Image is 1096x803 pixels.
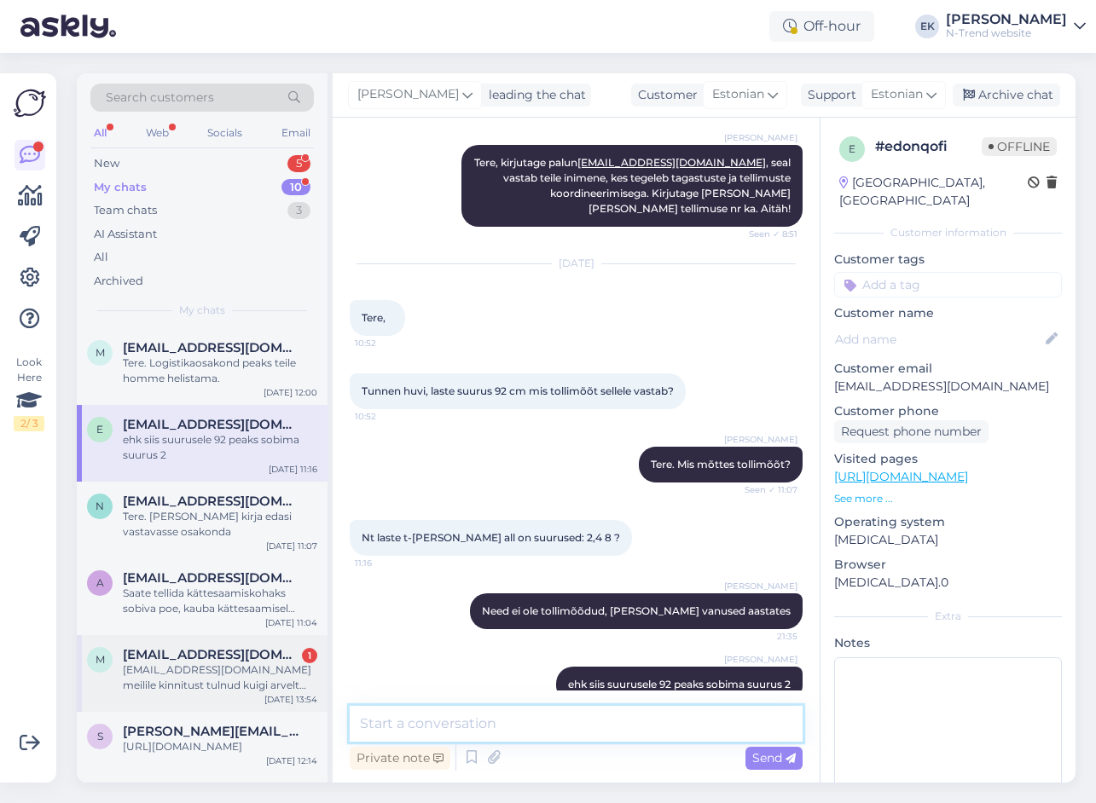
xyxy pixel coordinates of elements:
div: [DATE] 11:04 [265,616,317,629]
a: [PERSON_NAME]N-Trend website [946,13,1086,40]
span: 10:52 [355,410,419,423]
span: Offline [982,137,1057,156]
div: Saate tellida kättesaamiskohaks sobiva poe, kauba kättesaamisel proovida ja mittesobivusel tagast... [123,586,317,616]
div: EK [915,14,939,38]
span: e [849,142,855,155]
p: See more ... [834,491,1062,506]
div: 10 [281,179,310,196]
img: Askly Logo [14,87,46,119]
span: Search customers [106,89,214,107]
span: 21:35 [734,630,797,643]
span: [PERSON_NAME] [724,131,797,144]
p: Customer phone [834,402,1062,420]
span: Nt laste t-[PERSON_NAME] all on suurused: 2,4 8 ? [362,531,620,544]
span: Tere, [362,311,386,324]
span: niky1984@gmail.com [123,494,300,509]
span: My chats [179,303,225,318]
span: Estonian [712,85,764,104]
div: [DATE] 12:14 [266,754,317,767]
p: Browser [834,556,1062,574]
div: # edonqofi [875,136,982,157]
span: n [96,500,104,512]
span: sigrid.melsas@gmail.com [123,724,300,739]
div: Web [142,122,172,144]
div: New [94,155,119,172]
div: Archive chat [953,84,1060,107]
div: Off-hour [769,11,874,42]
div: My chats [94,179,147,196]
p: Operating system [834,513,1062,531]
div: Customer information [834,225,1062,240]
span: [PERSON_NAME] [724,653,797,666]
p: [MEDICAL_DATA] [834,531,1062,549]
span: ehk siis suurusele 92 peaks sobima suurus 2 [568,678,791,690]
div: Email [278,122,314,144]
span: [PERSON_NAME] [724,433,797,446]
p: Customer email [834,360,1062,378]
span: 11:16 [355,557,419,569]
span: Need ei ole tollimõõdud, [PERSON_NAME] vanused aastates [482,604,791,617]
p: Customer tags [834,251,1062,269]
a: [EMAIL_ADDRESS][DOMAIN_NAME] [577,156,766,169]
div: [DATE] 13:54 [264,693,317,706]
div: Archived [94,273,143,290]
div: Request phone number [834,420,989,443]
span: merks56@gmail.com [123,340,300,355]
span: [PERSON_NAME] [357,85,459,104]
div: Socials [204,122,246,144]
div: Support [801,86,856,104]
div: 1 [302,648,317,663]
div: Look Here [14,355,44,431]
p: Notes [834,634,1062,652]
div: ehk siis suurusele 92 peaks sobima suurus 2 [123,432,317,463]
div: Extra [834,609,1062,624]
span: Tunnen huvi, laste suurus 92 cm mis tollimõõt sellele vastab? [362,384,674,397]
span: mariliisgoldberg@hot.ee [123,647,300,662]
p: Visited pages [834,450,1062,468]
a: [URL][DOMAIN_NAME] [834,469,968,484]
div: Customer [631,86,698,104]
span: m [96,653,105,666]
div: [GEOGRAPHIC_DATA], [GEOGRAPHIC_DATA] [839,174,1028,210]
span: e [96,423,103,436]
div: Private note [350,747,450,770]
span: erenpalusoo@gmail.com [123,417,300,432]
span: Tere, kirjutage palun , seal vastab teile inimene, kes tegeleb tagastuste ja tellimuste koordinee... [474,156,793,215]
div: Tere. [PERSON_NAME] kirja edasi vastavasse osakonda [123,509,317,540]
div: [DATE] 11:16 [269,463,317,476]
input: Add a tag [834,272,1062,298]
div: 3 [287,202,310,219]
div: Team chats [94,202,157,219]
p: [EMAIL_ADDRESS][DOMAIN_NAME] [834,378,1062,396]
span: Send [752,750,796,765]
div: [PERSON_NAME] [946,13,1067,26]
div: [DATE] [350,256,803,271]
div: Tere. Logistikaosakond peaks teile homme helistama. [123,355,317,386]
div: leading the chat [482,86,586,104]
span: [PERSON_NAME] [724,580,797,592]
div: [DATE] 12:00 [264,386,317,399]
div: N-Trend website [946,26,1067,40]
span: Estonian [871,85,923,104]
span: 10:52 [355,337,419,350]
div: AI Assistant [94,226,157,243]
div: [DATE] 11:07 [266,540,317,552]
p: Customer name [834,304,1062,322]
p: [MEDICAL_DATA].0 [834,574,1062,592]
span: m [96,346,105,359]
div: 5 [287,155,310,172]
span: Seen ✓ 8:51 [734,228,797,240]
span: Tere. Mis mõttes tollimõõt? [651,458,791,471]
span: a [96,576,104,589]
span: annikaseits@gmail.com [123,570,300,586]
div: [EMAIL_ADDRESS][DOMAIN_NAME] meilile kinnitust tulnud kuigi arvelt läks rqha maha [123,662,317,693]
input: Add name [835,330,1042,349]
div: All [94,249,108,266]
span: Seen ✓ 11:07 [734,483,797,496]
div: All [90,122,110,144]
div: 2 / 3 [14,416,44,431]
span: s [97,730,103,742]
div: [URL][DOMAIN_NAME] [123,739,317,754]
